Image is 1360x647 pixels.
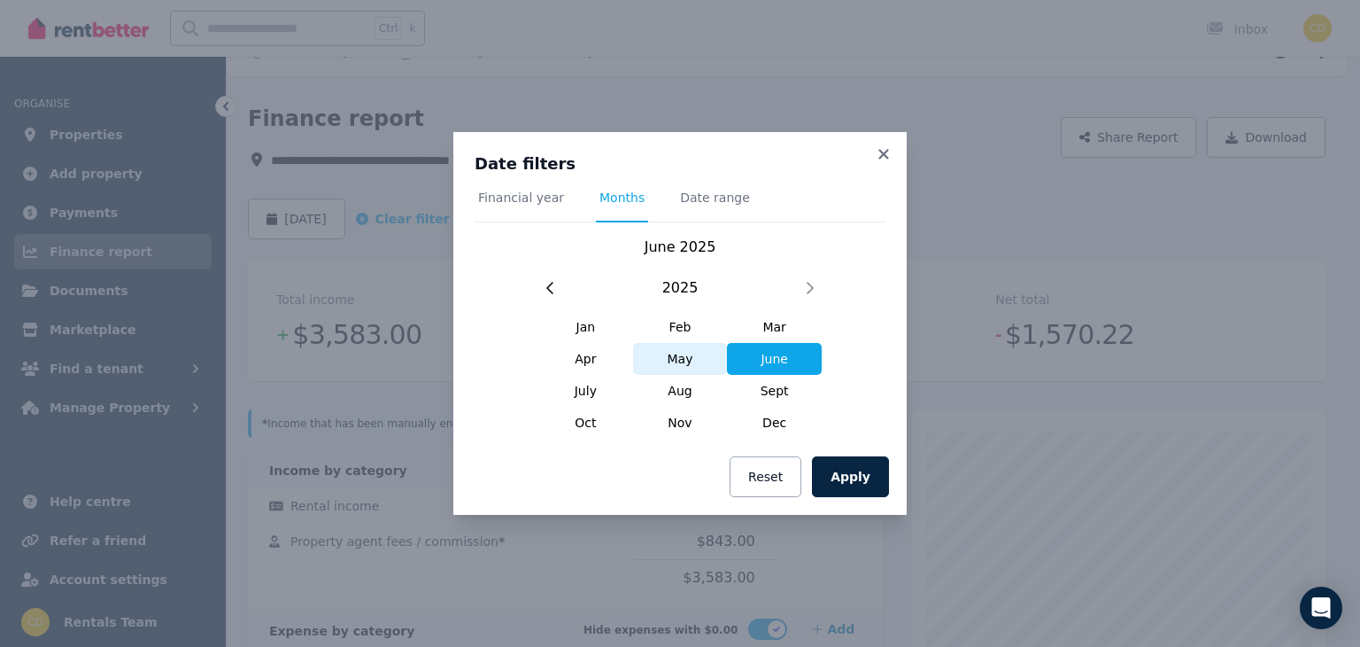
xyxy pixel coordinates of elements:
[475,189,885,222] nav: Tabs
[645,238,716,255] span: June 2025
[727,311,822,343] span: Mar
[538,407,633,439] span: Oct
[727,407,822,439] span: Dec
[680,189,750,207] span: Date range
[730,456,801,497] button: Reset
[599,189,645,207] span: Months
[475,153,885,175] h3: Date filters
[538,311,633,343] span: Jan
[538,343,633,375] span: Apr
[633,375,728,407] span: Aug
[633,407,728,439] span: Nov
[1300,587,1342,629] div: Open Intercom Messenger
[812,456,889,497] button: Apply
[478,189,564,207] span: Financial year
[727,375,822,407] span: Sept
[633,343,728,375] span: May
[633,311,728,343] span: Feb
[538,375,633,407] span: July
[727,343,822,375] span: June
[662,277,699,299] span: 2025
